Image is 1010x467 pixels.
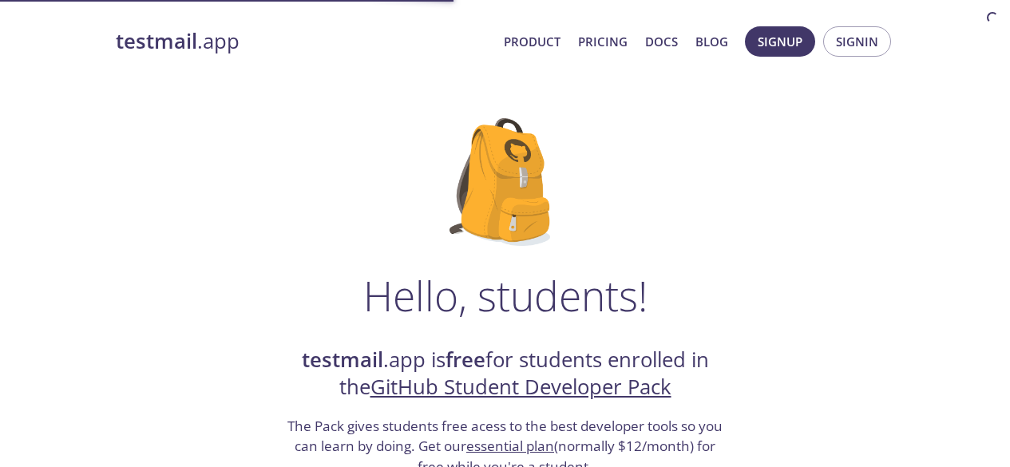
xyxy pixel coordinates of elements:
[745,26,815,57] button: Signup
[302,346,383,374] strong: testmail
[823,26,891,57] button: Signin
[578,31,628,52] a: Pricing
[446,346,485,374] strong: free
[504,31,560,52] a: Product
[116,28,491,55] a: testmail.app
[836,31,878,52] span: Signin
[363,271,648,319] h1: Hello, students!
[450,118,560,246] img: github-student-backpack.png
[758,31,802,52] span: Signup
[116,27,197,55] strong: testmail
[370,373,671,401] a: GitHub Student Developer Pack
[695,31,728,52] a: Blog
[286,346,725,402] h2: .app is for students enrolled in the
[645,31,678,52] a: Docs
[466,437,554,455] a: essential plan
